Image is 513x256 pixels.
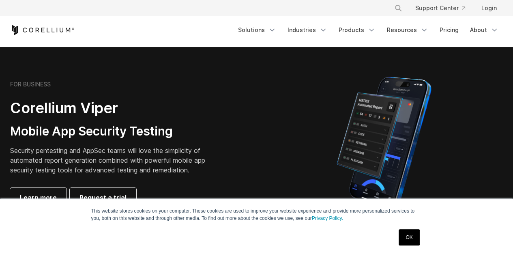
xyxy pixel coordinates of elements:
[79,193,127,202] span: Request a trial
[283,23,332,37] a: Industries
[91,207,422,222] p: This website stores cookies on your computer. These cookies are used to improve your website expe...
[334,23,380,37] a: Products
[233,23,281,37] a: Solutions
[475,1,503,15] a: Login
[10,146,218,175] p: Security pentesting and AppSec teams will love the simplicity of automated report generation comb...
[384,1,503,15] div: Navigation Menu
[70,188,136,207] a: Request a trial
[399,229,419,245] a: OK
[10,188,67,207] a: Learn more
[323,73,445,215] img: Corellium MATRIX automated report on iPhone showing app vulnerability test results across securit...
[10,81,51,88] h6: FOR BUSINESS
[382,23,433,37] a: Resources
[312,215,343,221] a: Privacy Policy.
[435,23,464,37] a: Pricing
[20,193,57,202] span: Learn more
[391,1,406,15] button: Search
[409,1,472,15] a: Support Center
[10,25,75,35] a: Corellium Home
[233,23,503,37] div: Navigation Menu
[465,23,503,37] a: About
[10,124,218,139] h3: Mobile App Security Testing
[10,99,218,117] h2: Corellium Viper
